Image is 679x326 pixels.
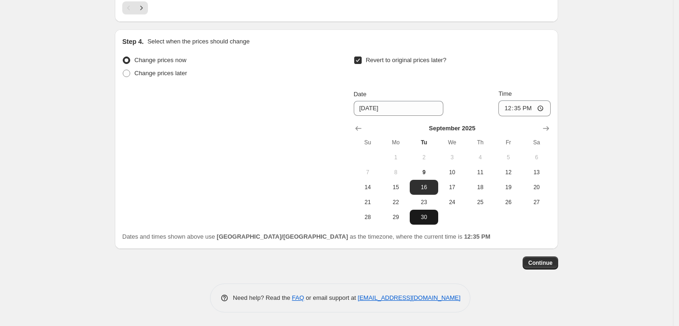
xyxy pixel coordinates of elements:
span: 14 [357,184,378,191]
span: Need help? Read the [233,294,292,301]
span: Tu [413,139,434,146]
span: Change prices later [134,70,187,77]
button: Sunday September 14 2025 [354,180,382,195]
span: 11 [470,169,490,176]
span: 2 [413,154,434,161]
span: 10 [442,169,462,176]
span: 16 [413,184,434,191]
button: Wednesday September 10 2025 [438,165,466,180]
span: 26 [498,198,518,206]
button: Tuesday September 30 2025 [410,210,438,225]
span: 9 [413,169,434,176]
button: Wednesday September 24 2025 [438,195,466,210]
button: Saturday September 20 2025 [523,180,551,195]
th: Thursday [466,135,494,150]
nav: Pagination [122,1,148,14]
span: 28 [357,213,378,221]
button: Friday September 12 2025 [494,165,522,180]
span: 30 [413,213,434,221]
button: Wednesday September 17 2025 [438,180,466,195]
span: 12 [498,169,518,176]
span: Revert to original prices later? [366,57,447,64]
span: Fr [498,139,518,146]
span: Continue [528,259,553,267]
button: Thursday September 18 2025 [466,180,494,195]
button: Monday September 15 2025 [382,180,410,195]
span: 17 [442,184,462,191]
span: 20 [526,184,547,191]
button: Next [135,1,148,14]
button: Saturday September 27 2025 [523,195,551,210]
span: 7 [357,169,378,176]
span: 8 [385,169,406,176]
button: Monday September 8 2025 [382,165,410,180]
button: Monday September 29 2025 [382,210,410,225]
span: Dates and times shown above use as the timezone, where the current time is [122,233,490,240]
button: Friday September 26 2025 [494,195,522,210]
span: 25 [470,198,490,206]
span: Mo [385,139,406,146]
span: 19 [498,184,518,191]
th: Friday [494,135,522,150]
p: Select when the prices should change [147,37,250,46]
button: Sunday September 28 2025 [354,210,382,225]
span: Date [354,91,366,98]
span: 29 [385,213,406,221]
button: Tuesday September 23 2025 [410,195,438,210]
button: Saturday September 6 2025 [523,150,551,165]
span: Sa [526,139,547,146]
button: Tuesday September 2 2025 [410,150,438,165]
span: 27 [526,198,547,206]
button: Show previous month, August 2025 [352,122,365,135]
span: 24 [442,198,462,206]
h2: Step 4. [122,37,144,46]
button: Thursday September 11 2025 [466,165,494,180]
span: Th [470,139,490,146]
span: 22 [385,198,406,206]
a: FAQ [292,294,304,301]
th: Wednesday [438,135,466,150]
button: Thursday September 25 2025 [466,195,494,210]
span: or email support at [304,294,358,301]
button: Today Tuesday September 9 2025 [410,165,438,180]
span: 18 [470,184,490,191]
button: Thursday September 4 2025 [466,150,494,165]
button: Saturday September 13 2025 [523,165,551,180]
span: Su [357,139,378,146]
b: 12:35 PM [464,233,490,240]
span: Change prices now [134,57,186,64]
span: 15 [385,184,406,191]
button: Show next month, October 2025 [539,122,553,135]
input: 9/8/2025 [354,101,443,116]
span: 4 [470,154,490,161]
button: Sunday September 7 2025 [354,165,382,180]
button: Monday September 1 2025 [382,150,410,165]
button: Wednesday September 3 2025 [438,150,466,165]
button: Continue [523,256,558,269]
b: [GEOGRAPHIC_DATA]/[GEOGRAPHIC_DATA] [217,233,348,240]
span: 13 [526,169,547,176]
span: 6 [526,154,547,161]
span: Time [498,90,511,97]
th: Monday [382,135,410,150]
button: Tuesday September 16 2025 [410,180,438,195]
span: 5 [498,154,518,161]
button: Friday September 19 2025 [494,180,522,195]
input: 12:00 [498,100,551,116]
th: Saturday [523,135,551,150]
a: [EMAIL_ADDRESS][DOMAIN_NAME] [358,294,461,301]
th: Tuesday [410,135,438,150]
span: We [442,139,462,146]
button: Monday September 22 2025 [382,195,410,210]
button: Sunday September 21 2025 [354,195,382,210]
span: 23 [413,198,434,206]
span: 1 [385,154,406,161]
span: 3 [442,154,462,161]
span: 21 [357,198,378,206]
th: Sunday [354,135,382,150]
button: Friday September 5 2025 [494,150,522,165]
